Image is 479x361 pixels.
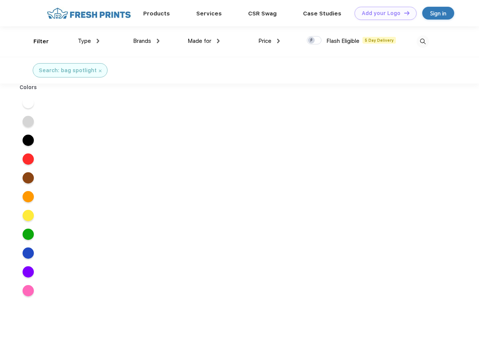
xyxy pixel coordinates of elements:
[45,7,133,20] img: fo%20logo%202.webp
[430,9,446,18] div: Sign in
[326,38,359,44] span: Flash Eligible
[217,39,220,43] img: dropdown.png
[14,83,43,91] div: Colors
[78,38,91,44] span: Type
[99,70,102,72] img: filter_cancel.svg
[422,7,454,20] a: Sign in
[133,38,151,44] span: Brands
[157,39,159,43] img: dropdown.png
[362,37,396,44] span: 5 Day Delivery
[404,11,409,15] img: DT
[362,10,400,17] div: Add your Logo
[188,38,211,44] span: Made for
[143,10,170,17] a: Products
[33,37,49,46] div: Filter
[417,35,429,48] img: desktop_search.svg
[39,67,97,74] div: Search: bag spotlight
[258,38,271,44] span: Price
[97,39,99,43] img: dropdown.png
[277,39,280,43] img: dropdown.png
